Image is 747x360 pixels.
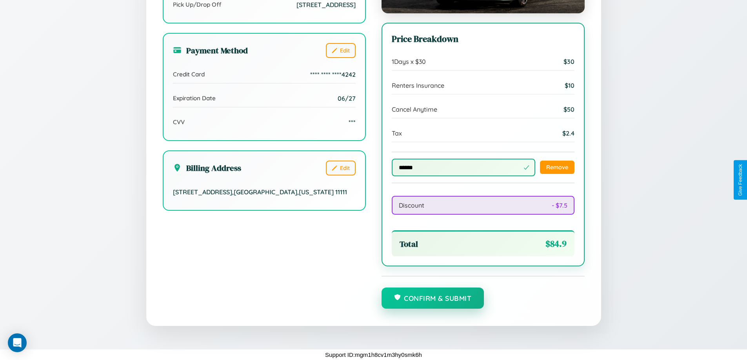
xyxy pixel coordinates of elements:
[392,129,402,137] span: Tax
[562,129,574,137] span: $ 2.4
[545,238,567,250] span: $ 84.9
[8,333,27,352] div: Open Intercom Messenger
[392,33,574,45] h3: Price Breakdown
[326,43,356,58] button: Edit
[173,94,216,102] span: Expiration Date
[565,81,574,89] span: $ 10
[563,105,574,113] span: $ 50
[296,1,356,9] span: [STREET_ADDRESS]
[325,349,422,360] p: Support ID: mgm1h8cv1m3hy0smk6h
[338,94,356,102] span: 06/27
[173,188,347,196] span: [STREET_ADDRESS] , [GEOGRAPHIC_DATA] , [US_STATE] 11111
[382,288,484,309] button: Confirm & Submit
[173,71,205,78] span: Credit Card
[392,81,444,89] span: Renters Insurance
[392,58,426,65] span: 1 Days x $ 30
[173,45,248,56] h3: Payment Method
[540,161,574,174] button: Remove
[326,161,356,175] button: Edit
[173,162,241,174] h3: Billing Address
[563,58,574,65] span: $ 30
[738,164,743,196] div: Give Feedback
[552,201,567,209] span: - $ 7.5
[392,105,437,113] span: Cancel Anytime
[173,118,185,126] span: CVV
[173,1,222,8] span: Pick Up/Drop Off
[399,201,424,209] span: Discount
[400,238,418,250] span: Total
